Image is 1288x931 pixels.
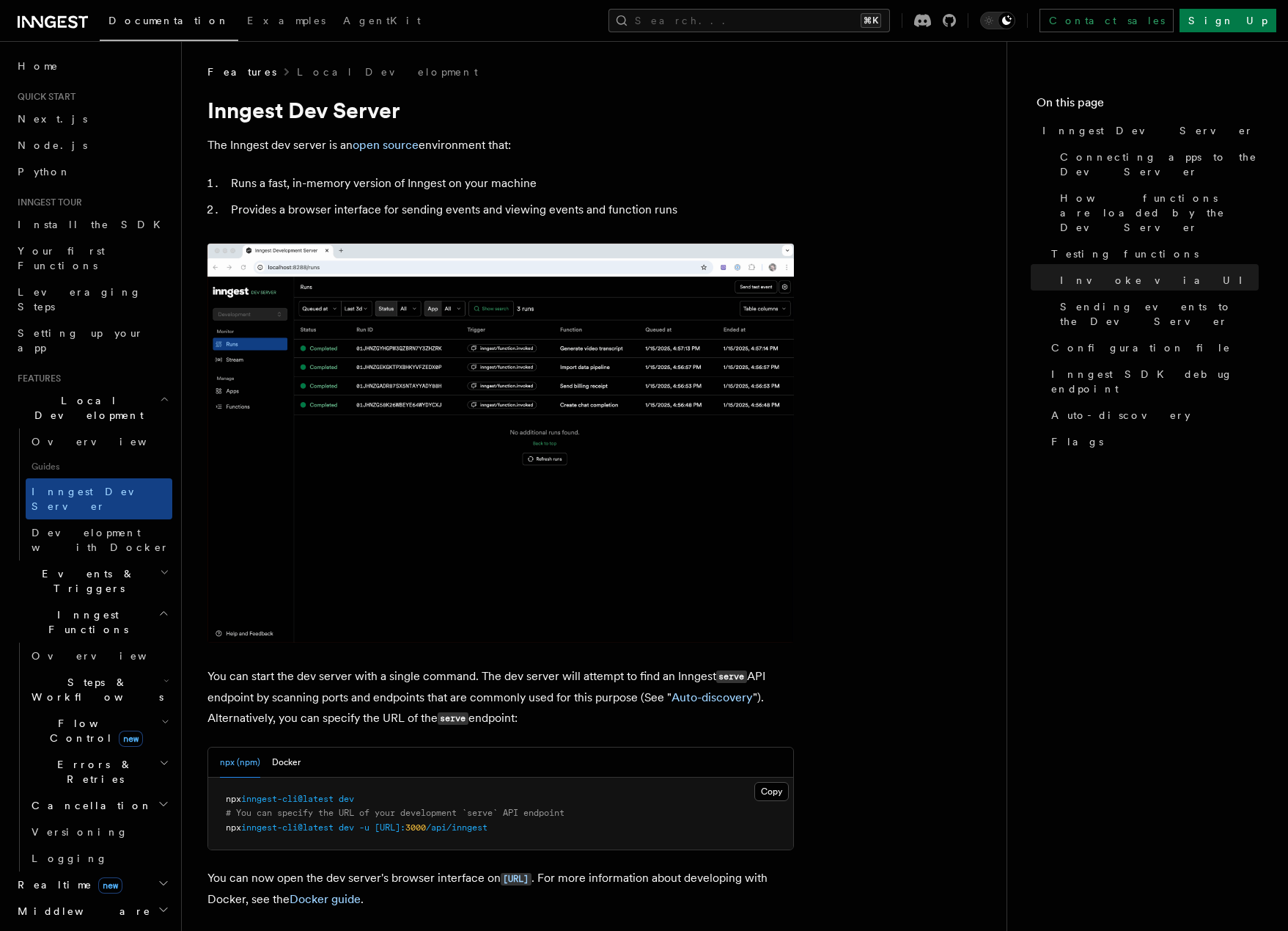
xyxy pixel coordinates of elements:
span: Development with Docker [32,527,169,553]
li: Provides a browser interface for sending events and viewing events and function runs [227,200,794,220]
span: Inngest Dev Server [32,486,157,512]
h1: Inngest Dev Server [207,97,794,123]
span: # You can specify the URL of your development `serve` API endpoint [226,808,564,818]
button: npx (npm) [220,748,260,778]
a: Testing functions [1045,241,1259,267]
a: Install the SDK [12,211,172,238]
a: [URL] [501,871,531,885]
button: Local Development [12,387,172,428]
span: Setting up your app [18,327,144,354]
button: Toggle dark mode [980,12,1015,29]
span: Logging [32,852,108,864]
span: npx [226,794,241,804]
a: Docker guide [290,892,361,906]
span: Inngest tour [12,197,82,208]
span: 3000 [405,822,426,833]
a: Overview [26,428,172,455]
p: You can now open the dev server's browser interface on . For more information about developing wi... [207,868,794,910]
a: Inngest Dev Server [26,478,172,519]
a: Overview [26,643,172,669]
span: Middleware [12,904,151,919]
a: Python [12,158,172,185]
button: Inngest Functions [12,602,172,643]
span: Leveraging Steps [18,286,141,313]
span: Next.js [18,113,87,125]
span: Invoke via UI [1060,273,1255,288]
span: Steps & Workflows [26,675,163,704]
code: serve [716,671,747,683]
span: Inngest Dev Server [1042,123,1254,138]
span: Testing functions [1051,247,1199,261]
a: open source [353,138,419,152]
span: Connecting apps to the Dev Server [1060,150,1259,179]
code: [URL] [501,873,531,886]
a: Documentation [100,4,238,41]
span: Versioning [32,826,128,838]
kbd: ⌘K [861,13,881,28]
button: Search...⌘K [608,9,890,32]
span: /api/inngest [426,822,487,833]
button: Realtimenew [12,872,172,898]
a: Sign Up [1180,9,1276,32]
a: Development with Docker [26,519,172,561]
span: new [119,731,143,747]
a: Logging [26,845,172,872]
a: Leveraging Steps [12,279,172,320]
span: Install the SDK [18,219,169,230]
a: Connecting apps to the Dev Server [1054,144,1259,185]
span: Overview [32,650,183,662]
div: Local Development [12,428,172,561]
button: Cancellation [26,792,172,819]
code: serve [438,712,468,725]
a: Contact sales [1039,9,1174,32]
span: Quick start [12,91,76,103]
button: Events & Triggers [12,561,172,602]
span: Flow Control [26,716,161,745]
span: Inngest SDK debug endpoint [1051,367,1259,396]
a: Configuration file [1045,335,1259,361]
button: Steps & Workflows [26,669,172,710]
img: Dev Server Demo [207,244,794,643]
span: Features [207,65,276,79]
a: Inngest Dev Server [1037,117,1259,144]
span: [URL]: [375,822,405,833]
span: npx [226,822,241,833]
button: Errors & Retries [26,751,172,792]
span: Events & Triggers [12,566,160,596]
span: inngest-cli@latest [241,794,334,804]
a: How functions are loaded by the Dev Server [1054,185,1259,241]
a: Examples [238,4,334,40]
span: Errors & Retries [26,757,159,786]
a: Sending events to the Dev Server [1054,293,1259,335]
span: Your first Functions [18,245,105,271]
button: Docker [272,748,301,778]
a: Auto-discovery [1045,402,1259,428]
span: How functions are loaded by the Dev Server [1060,191,1259,235]
a: Versioning [26,819,172,845]
span: Inngest Functions [12,607,158,637]
a: Invoke via UI [1054,267,1259,293]
span: AgentKit [343,15,421,26]
span: Home [18,59,59,73]
span: -u [359,822,369,833]
span: Overview [32,436,183,448]
a: Your first Functions [12,238,172,279]
span: Guides [26,455,172,478]
p: You can start the dev server with a single command. The dev server will attempt to find an Innges... [207,666,794,729]
a: Flags [1045,428,1259,455]
h4: On this page [1037,94,1259,117]
span: Features [12,373,61,384]
span: Node.js [18,139,87,151]
a: AgentKit [334,4,430,40]
p: The Inngest dev server is an environment that: [207,135,794,156]
span: Flags [1051,434,1103,449]
span: Local Development [12,393,160,423]
span: dev [339,794,354,804]
a: Setting up your app [12,320,172,361]
span: Auto-discovery [1051,408,1191,423]
a: Next.js [12,106,172,132]
span: Examples [247,15,325,26]
button: Flow Controlnew [26,710,172,751]
a: Inngest SDK debug endpoint [1045,361,1259,402]
a: Auto-discovery [671,690,753,704]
